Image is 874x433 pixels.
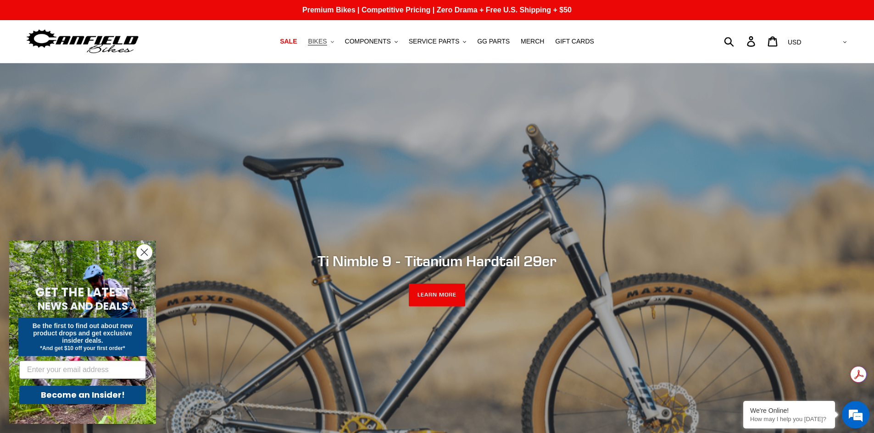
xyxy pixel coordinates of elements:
span: SERVICE PARTS [409,38,459,45]
span: NEWS AND DEALS [38,299,128,313]
a: GG PARTS [473,35,514,48]
h2: Ti Nimble 9 - Titanium Hardtail 29er [187,252,687,270]
span: COMPONENTS [345,38,391,45]
span: MERCH [521,38,544,45]
button: BIKES [303,35,338,48]
input: Search [729,31,752,51]
input: Enter your email address [19,361,146,379]
a: GIFT CARDS [551,35,599,48]
a: MERCH [516,35,549,48]
span: GG PARTS [477,38,510,45]
button: SERVICE PARTS [404,35,471,48]
span: GET THE LATEST [35,284,130,301]
p: How may I help you today? [750,416,828,422]
span: SALE [280,38,297,45]
img: Canfield Bikes [25,27,140,56]
a: SALE [275,35,301,48]
button: Close dialog [136,244,152,260]
div: We're Online! [750,407,828,414]
span: GIFT CARDS [555,38,594,45]
span: Be the first to find out about new product drops and get exclusive insider deals. [33,322,133,344]
span: *And get $10 off your first order* [40,345,125,351]
span: BIKES [308,38,327,45]
a: LEARN MORE [409,284,465,307]
button: COMPONENTS [340,35,402,48]
button: Become an Insider! [19,386,146,404]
